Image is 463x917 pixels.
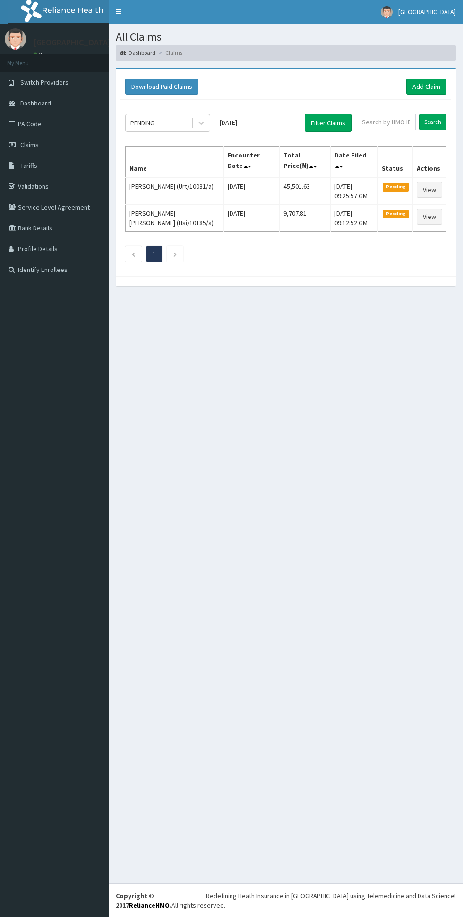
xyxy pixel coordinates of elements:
p: [GEOGRAPHIC_DATA] [33,38,111,47]
th: Total Price(₦) [280,146,330,177]
a: Previous page [131,250,136,258]
strong: Copyright © 2017 . [116,891,171,909]
th: Name [126,146,224,177]
td: [DATE] [223,204,280,231]
th: Status [378,146,413,177]
li: Claims [156,49,182,57]
td: [DATE] 09:12:52 GMT [330,204,378,231]
input: Search by HMO ID [356,114,416,130]
h1: All Claims [116,31,456,43]
a: Add Claim [406,79,446,95]
a: View [417,209,442,225]
a: Online [33,52,56,58]
a: View [417,182,442,198]
footer: All rights reserved. [109,883,463,917]
td: [DATE] 09:25:57 GMT [330,177,378,205]
th: Encounter Date [223,146,280,177]
th: Date Filed [330,146,378,177]
span: Switch Providers [20,78,69,87]
button: Filter Claims [305,114,352,132]
a: Page 1 is your current page [153,250,156,258]
div: Redefining Heath Insurance in [GEOGRAPHIC_DATA] using Telemedicine and Data Science! [206,891,456,900]
span: Tariffs [20,161,37,170]
td: [PERSON_NAME] [PERSON_NAME] (Hsi/10185/a) [126,204,224,231]
img: User Image [5,28,26,50]
td: 9,707.81 [280,204,330,231]
a: RelianceHMO [129,901,170,909]
td: [PERSON_NAME] (Urt/10031/a) [126,177,224,205]
a: Next page [173,250,177,258]
td: [DATE] [223,177,280,205]
span: Pending [383,210,409,218]
a: Dashboard [120,49,155,57]
td: 45,501.63 [280,177,330,205]
div: PENDING [130,118,154,128]
span: Claims [20,140,39,149]
button: Download Paid Claims [125,79,198,95]
span: Pending [383,183,409,191]
img: User Image [381,6,393,18]
input: Select Month and Year [215,114,300,131]
input: Search [419,114,446,130]
span: Dashboard [20,99,51,107]
span: [GEOGRAPHIC_DATA] [398,8,456,16]
th: Actions [412,146,446,177]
